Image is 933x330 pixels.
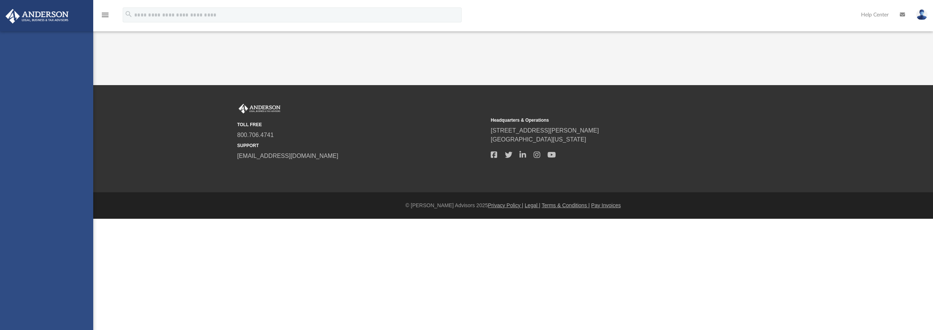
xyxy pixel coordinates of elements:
a: 800.706.4741 [237,132,274,138]
small: SUPPORT [237,142,486,149]
small: Headquarters & Operations [491,117,739,124]
a: Terms & Conditions | [542,202,590,208]
img: Anderson Advisors Platinum Portal [237,104,282,113]
a: Pay Invoices [591,202,621,208]
a: menu [101,14,110,19]
img: User Pic [916,9,927,20]
i: menu [101,10,110,19]
a: [EMAIL_ADDRESS][DOMAIN_NAME] [237,153,338,159]
img: Anderson Advisors Platinum Portal [3,9,71,24]
a: [STREET_ADDRESS][PERSON_NAME] [491,127,599,134]
small: TOLL FREE [237,121,486,128]
i: search [125,10,133,18]
a: Privacy Policy | [488,202,524,208]
div: © [PERSON_NAME] Advisors 2025 [93,202,933,209]
a: [GEOGRAPHIC_DATA][US_STATE] [491,136,586,143]
a: Legal | [525,202,540,208]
